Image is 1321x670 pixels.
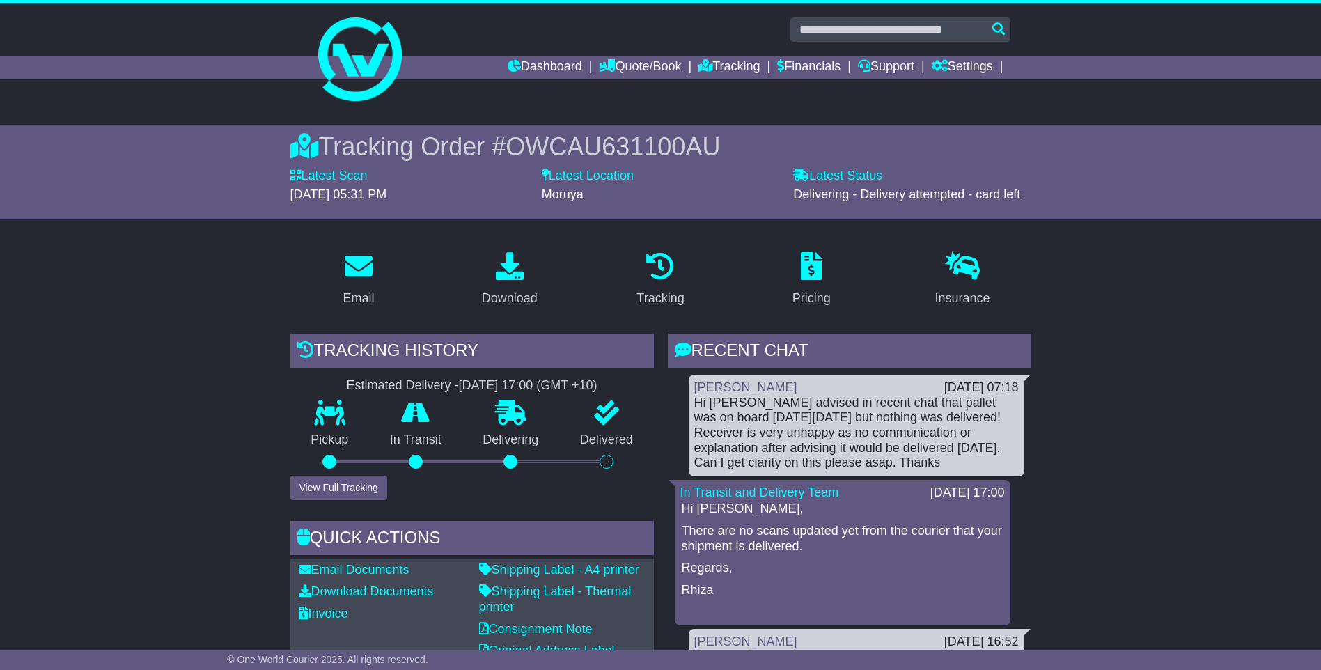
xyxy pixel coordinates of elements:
div: [DATE] 07:18 [944,380,1019,396]
a: Support [858,56,914,79]
p: Pickup [290,433,370,448]
a: [PERSON_NAME] [694,634,797,648]
a: Email Documents [299,563,409,577]
div: Email [343,289,374,308]
a: Shipping Label - A4 printer [479,563,639,577]
a: Download [473,247,547,313]
p: Delivered [559,433,654,448]
span: © One World Courier 2025. All rights reserved. [227,654,428,665]
p: There are no scans updated yet from the courier that your shipment is delivered. [682,524,1003,554]
div: Quick Actions [290,521,654,559]
label: Latest Scan [290,169,368,184]
a: Tracking [698,56,760,79]
a: Original Address Label [479,644,615,657]
div: [DATE] 17:00 [930,485,1005,501]
div: Estimated Delivery - [290,378,654,394]
a: [PERSON_NAME] [694,380,797,394]
div: Hi [PERSON_NAME] advised in recent chat that pallet was on board [DATE][DATE] but nothing was del... [694,396,1019,471]
div: [DATE] 17:00 (GMT +10) [459,378,597,394]
div: Tracking [636,289,684,308]
a: Settings [932,56,993,79]
p: Delivering [462,433,560,448]
button: View Full Tracking [290,476,387,500]
a: Dashboard [508,56,582,79]
div: Download [482,289,538,308]
p: Hi [PERSON_NAME], [682,501,1003,517]
a: Email [334,247,383,313]
a: Download Documents [299,584,434,598]
div: RECENT CHAT [668,334,1031,371]
div: Tracking history [290,334,654,371]
div: [DATE] 16:52 [944,634,1019,650]
a: Shipping Label - Thermal printer [479,584,632,614]
div: Insurance [935,289,990,308]
p: Rhiza [682,583,1003,598]
span: Moruya [542,187,584,201]
a: Consignment Note [479,622,593,636]
label: Latest Status [793,169,882,184]
p: In Transit [369,433,462,448]
a: Tracking [627,247,693,313]
span: OWCAU631100AU [506,132,720,161]
a: In Transit and Delivery Team [680,485,839,499]
span: Delivering - Delivery attempted - card left [793,187,1020,201]
a: Quote/Book [599,56,681,79]
a: Invoice [299,607,348,621]
a: Insurance [926,247,999,313]
a: Pricing [783,247,840,313]
label: Latest Location [542,169,634,184]
div: Has this been delivered? Thanks! [694,649,1019,664]
span: [DATE] 05:31 PM [290,187,387,201]
a: Financials [777,56,841,79]
p: Regards, [682,561,1003,576]
div: Pricing [792,289,831,308]
div: Tracking Order # [290,132,1031,162]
